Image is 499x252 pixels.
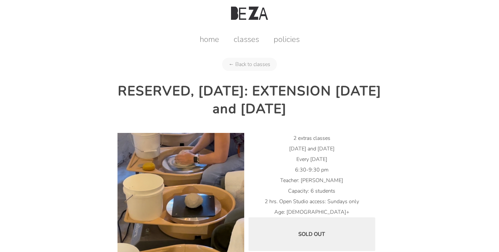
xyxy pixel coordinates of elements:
li: Teacher: [PERSON_NAME] [249,175,375,186]
li: 2 extras classes [249,133,375,143]
a: ← Back to classes [222,58,277,71]
h2: RESERVED, [DATE]: EXTENSION [DATE] and [DATE] [117,82,382,118]
a: policies [267,34,306,45]
li: Every [DATE] [249,154,375,165]
a: classes [227,34,266,45]
a: home [193,34,226,45]
li: 6:30-9:30 pm [249,165,375,175]
img: Beza Studio Logo [231,7,268,20]
li: Age: [DEMOGRAPHIC_DATA]+ [249,207,375,217]
li: 2 hrs. Open Studio access: Sundays only [249,196,375,207]
div: SOLD OUT [249,217,375,251]
li: [DATE] and [DATE] [249,143,375,154]
li: Capacity: 6 students [249,186,375,196]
